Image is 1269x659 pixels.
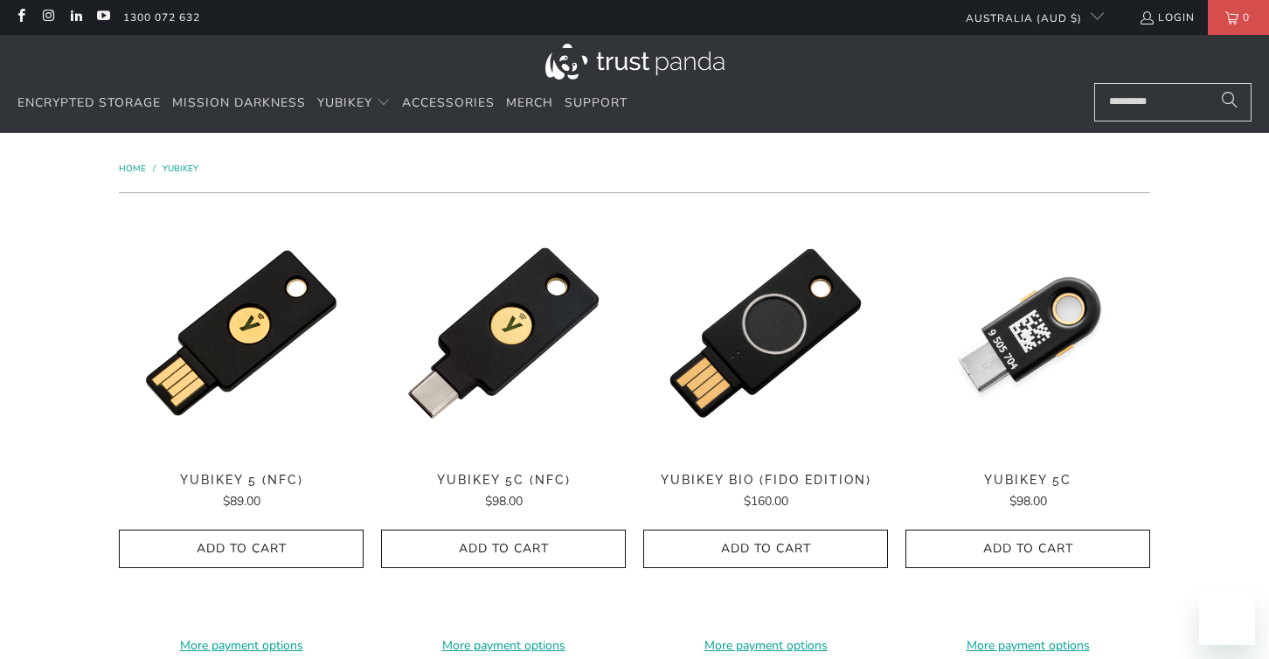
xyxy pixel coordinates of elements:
[381,473,626,511] a: YubiKey 5C (NFC) $98.00
[1199,589,1255,645] iframe: Button to launch messaging window
[119,530,364,569] button: Add to Cart
[565,94,628,111] span: Support
[317,83,391,124] summary: YubiKey
[402,94,495,111] span: Accessories
[381,473,626,488] span: YubiKey 5C (NFC)
[643,473,888,511] a: YubiKey Bio (FIDO Edition) $160.00
[153,163,156,175] span: /
[17,83,628,124] nav: Translation missing: en.navigation.header.main_nav
[381,636,626,656] a: More payment options
[119,636,364,656] a: More payment options
[905,636,1150,656] a: More payment options
[643,211,888,455] img: YubiKey Bio (FIDO Edition) - Trust Panda
[119,163,146,175] span: Home
[1139,8,1195,27] a: Login
[68,10,83,24] a: Trust Panda Australia on LinkedIn
[119,163,149,175] a: Home
[172,83,306,124] a: Mission Darkness
[643,473,888,488] span: YubiKey Bio (FIDO Edition)
[399,542,607,557] span: Add to Cart
[905,530,1150,569] button: Add to Cart
[119,473,364,511] a: YubiKey 5 (NFC) $89.00
[17,94,161,111] span: Encrypted Storage
[13,10,28,24] a: Trust Panda Australia on Facebook
[119,211,364,455] a: YubiKey 5 (NFC) - Trust Panda YubiKey 5 (NFC) - Trust Panda
[506,94,553,111] span: Merch
[643,530,888,569] button: Add to Cart
[905,473,1150,511] a: YubiKey 5C $98.00
[95,10,110,24] a: Trust Panda Australia on YouTube
[119,473,364,488] span: YubiKey 5 (NFC)
[17,83,161,124] a: Encrypted Storage
[381,211,626,455] img: YubiKey 5C (NFC) - Trust Panda
[565,83,628,124] a: Support
[172,94,306,111] span: Mission Darkness
[163,163,198,175] a: YubiKey
[905,211,1150,455] img: YubiKey 5C - Trust Panda
[744,493,788,510] span: $160.00
[381,530,626,569] button: Add to Cart
[1094,83,1252,121] input: Search...
[123,8,200,27] a: 1300 072 632
[40,10,55,24] a: Trust Panda Australia on Instagram
[317,94,372,111] span: YubiKey
[924,542,1132,557] span: Add to Cart
[119,211,364,455] img: YubiKey 5 (NFC) - Trust Panda
[485,493,523,510] span: $98.00
[402,83,495,124] a: Accessories
[1208,83,1252,121] button: Search
[905,211,1150,455] a: YubiKey 5C - Trust Panda YubiKey 5C - Trust Panda
[381,211,626,455] a: YubiKey 5C (NFC) - Trust Panda YubiKey 5C (NFC) - Trust Panda
[905,473,1150,488] span: YubiKey 5C
[545,44,725,80] img: Trust Panda Australia
[506,83,553,124] a: Merch
[1009,493,1047,510] span: $98.00
[137,542,345,557] span: Add to Cart
[643,211,888,455] a: YubiKey Bio (FIDO Edition) - Trust Panda YubiKey Bio (FIDO Edition) - Trust Panda
[223,493,260,510] span: $89.00
[643,636,888,656] a: More payment options
[662,542,870,557] span: Add to Cart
